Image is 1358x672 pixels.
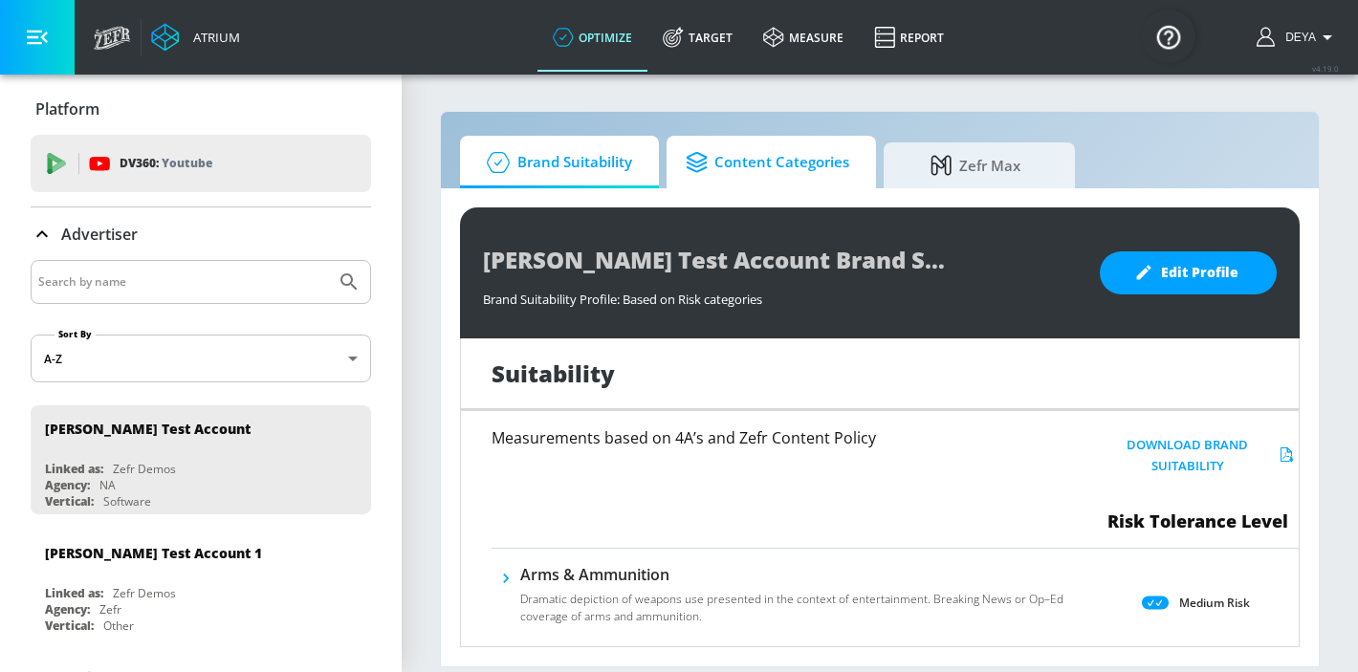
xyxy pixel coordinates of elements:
button: Edit Profile [1100,251,1277,294]
a: Atrium [151,23,240,52]
button: Download Brand Suitability [1097,430,1299,482]
div: Vertical: [45,493,94,509]
div: [PERSON_NAME] Test Account [45,420,251,438]
div: Zefr Demos [113,461,176,477]
label: Sort By [55,328,96,340]
div: A-Z [31,335,371,382]
div: [PERSON_NAME] Test Account 1 [45,544,262,562]
span: login as: deya.mansell@zefr.com [1278,31,1316,44]
button: Deya [1257,26,1339,49]
p: Medium Risk [1179,593,1250,613]
button: Open Resource Center [1142,10,1195,63]
div: Agency: [45,477,90,493]
div: DV360: Youtube [31,135,371,192]
a: measure [748,3,859,72]
p: Platform [35,98,99,119]
div: [PERSON_NAME] Test AccountLinked as:Zefr DemosAgency:NAVertical:Software [31,405,371,514]
input: Search by name [38,270,328,294]
div: [PERSON_NAME] Test Account 1Linked as:Zefr DemosAgency:ZefrVertical:Other [31,530,371,639]
div: Advertiser [31,207,371,261]
div: Software [103,493,151,509]
div: Linked as: [45,461,103,477]
span: v 4.19.0 [1312,63,1339,74]
p: Advertiser [61,224,138,245]
span: Edit Profile [1138,261,1238,285]
span: Brand Suitability [479,140,632,185]
div: Vertical: [45,618,94,634]
div: Zefr Demos [113,585,176,601]
a: Report [859,3,959,72]
div: Atrium [186,29,240,46]
a: Target [647,3,748,72]
p: DV360: [120,153,212,174]
div: Zefr [99,601,121,618]
span: Content Categories [686,140,849,185]
span: Risk Tolerance Level [1107,509,1288,532]
a: optimize [537,3,647,72]
p: Dramatic depiction of weapons use presented in the context of entertainment. Breaking News or Op–... [520,591,1068,625]
span: Zefr Max [903,142,1048,188]
h6: Measurements based on 4A’s and Zefr Content Policy [492,430,1030,445]
h1: Suitability [492,358,615,389]
div: Arms & AmmunitionDramatic depiction of weapons use presented in the context of entertainment. Bre... [520,564,1068,637]
div: Brand Suitability Profile: Based on Risk categories [483,281,1081,308]
div: Linked as: [45,585,103,601]
div: NA [99,477,116,493]
div: Other [103,618,134,634]
div: Agency: [45,601,90,618]
div: Platform [31,82,371,136]
p: Youtube [162,153,212,173]
h6: Arms & Ammunition [520,564,1068,585]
